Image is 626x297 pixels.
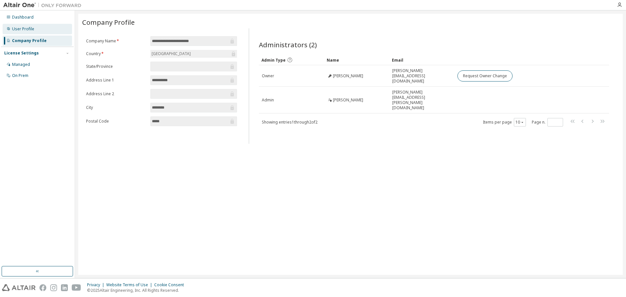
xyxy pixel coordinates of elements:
span: Items per page [483,118,526,126]
button: 10 [515,120,524,125]
img: linkedin.svg [61,284,68,291]
div: Cookie Consent [154,282,188,288]
div: Website Terms of Use [106,282,154,288]
span: Owner [262,73,274,79]
img: altair_logo.svg [2,284,36,291]
div: User Profile [12,26,34,32]
div: Email [392,55,452,65]
img: facebook.svg [39,284,46,291]
img: instagram.svg [50,284,57,291]
label: Company Name [86,38,146,44]
div: [GEOGRAPHIC_DATA] [151,50,192,57]
button: Request Owner Change [457,70,513,82]
div: License Settings [4,51,39,56]
label: City [86,105,146,110]
div: Privacy [87,282,106,288]
div: Company Profile [12,38,47,43]
span: Admin [262,97,274,103]
div: Name [327,55,387,65]
span: [PERSON_NAME] [333,73,363,79]
label: Address Line 1 [86,78,146,83]
label: Address Line 2 [86,91,146,97]
span: [PERSON_NAME][EMAIL_ADDRESS][DOMAIN_NAME] [392,68,452,84]
div: On Prem [12,73,28,78]
div: Dashboard [12,15,34,20]
span: [PERSON_NAME] [333,97,363,103]
img: Altair One [3,2,85,8]
span: [PERSON_NAME][EMAIL_ADDRESS][PERSON_NAME][DOMAIN_NAME] [392,90,452,111]
span: Administrators (2) [259,40,317,49]
label: State/Province [86,64,146,69]
span: Admin Type [261,57,286,63]
label: Country [86,51,146,56]
span: Company Profile [82,18,135,27]
div: Managed [12,62,30,67]
img: youtube.svg [72,284,81,291]
span: Showing entries 1 through 2 of 2 [262,119,318,125]
div: [GEOGRAPHIC_DATA] [150,50,237,58]
span: Page n. [532,118,563,126]
label: Postal Code [86,119,146,124]
p: © 2025 Altair Engineering, Inc. All Rights Reserved. [87,288,188,293]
